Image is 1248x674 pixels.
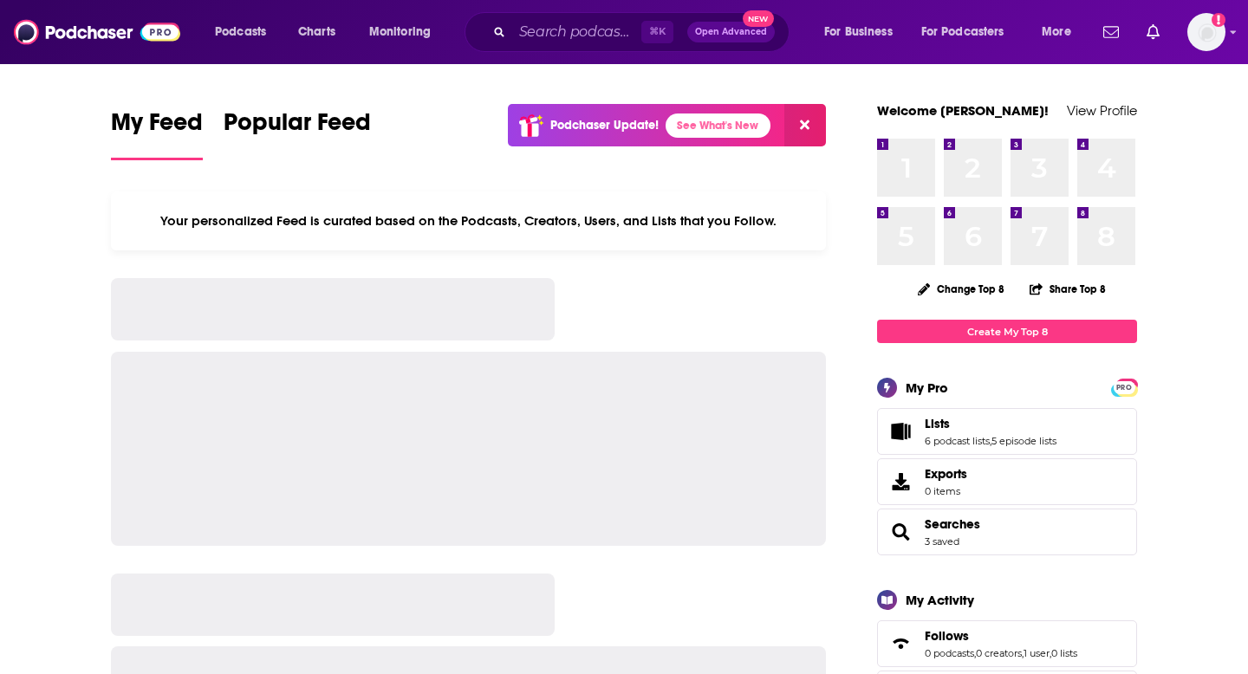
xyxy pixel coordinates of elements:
[877,620,1137,667] span: Follows
[1029,272,1107,306] button: Share Top 8
[1024,647,1050,659] a: 1 user
[877,458,1137,505] a: Exports
[925,628,969,644] span: Follows
[512,18,641,46] input: Search podcasts, credits, & more...
[1114,380,1134,393] a: PRO
[906,379,948,396] div: My Pro
[111,107,203,160] a: My Feed
[925,416,950,431] span: Lists
[925,466,967,482] span: Exports
[1050,647,1051,659] span: ,
[925,628,1077,644] a: Follows
[224,107,371,160] a: Popular Feed
[925,416,1056,431] a: Lists
[974,647,976,659] span: ,
[925,535,959,548] a: 3 saved
[910,18,1030,46] button: open menu
[925,516,980,532] a: Searches
[990,435,991,447] span: ,
[883,470,918,494] span: Exports
[1114,381,1134,394] span: PRO
[287,18,346,46] a: Charts
[883,632,918,656] a: Follows
[111,107,203,147] span: My Feed
[976,647,1022,659] a: 0 creators
[695,28,767,36] span: Open Advanced
[743,10,774,27] span: New
[224,107,371,147] span: Popular Feed
[877,102,1049,119] a: Welcome [PERSON_NAME]!
[1051,647,1077,659] a: 0 lists
[1140,17,1167,47] a: Show notifications dropdown
[1212,13,1225,27] svg: Add a profile image
[1187,13,1225,51] img: User Profile
[877,320,1137,343] a: Create My Top 8
[883,419,918,444] a: Lists
[877,408,1137,455] span: Lists
[550,118,659,133] p: Podchaser Update!
[1187,13,1225,51] span: Logged in as abbymayo
[925,435,990,447] a: 6 podcast lists
[369,20,431,44] span: Monitoring
[1030,18,1093,46] button: open menu
[215,20,266,44] span: Podcasts
[921,20,1004,44] span: For Podcasters
[877,509,1137,555] span: Searches
[481,12,806,52] div: Search podcasts, credits, & more...
[641,21,673,43] span: ⌘ K
[1022,647,1024,659] span: ,
[1096,17,1126,47] a: Show notifications dropdown
[1042,20,1071,44] span: More
[991,435,1056,447] a: 5 episode lists
[925,485,967,497] span: 0 items
[883,520,918,544] a: Searches
[357,18,453,46] button: open menu
[203,18,289,46] button: open menu
[111,191,826,250] div: Your personalized Feed is curated based on the Podcasts, Creators, Users, and Lists that you Follow.
[666,113,770,138] a: See What's New
[824,20,893,44] span: For Business
[298,20,335,44] span: Charts
[14,16,180,49] img: Podchaser - Follow, Share and Rate Podcasts
[687,22,775,42] button: Open AdvancedNew
[1187,13,1225,51] button: Show profile menu
[925,647,974,659] a: 0 podcasts
[906,592,974,608] div: My Activity
[1067,102,1137,119] a: View Profile
[907,278,1015,300] button: Change Top 8
[812,18,914,46] button: open menu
